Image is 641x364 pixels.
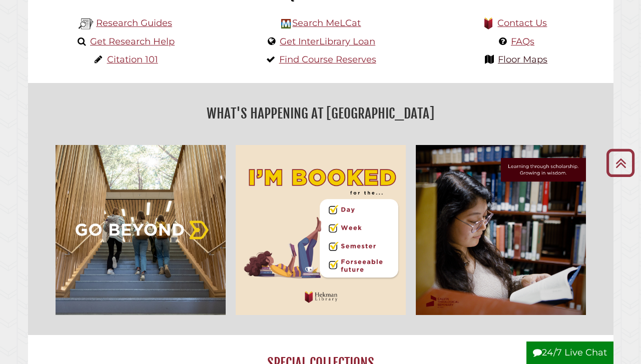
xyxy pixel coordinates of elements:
a: Get InterLibrary Loan [280,36,375,47]
a: Get Research Help [90,36,175,47]
img: Go Beyond [51,140,231,320]
a: Contact Us [497,17,547,28]
h2: What's Happening at [GEOGRAPHIC_DATA] [36,102,606,125]
a: Floor Maps [498,54,547,65]
img: Learning through scholarship, growing in wisdom. [411,140,591,320]
a: Find Course Reserves [279,54,376,65]
img: I'm Booked for the... Day, Week, Foreseeable Future! Hekman Library [231,140,411,320]
a: Search MeLCat [292,17,361,28]
img: Hekman Library Logo [79,16,94,31]
a: FAQs [511,36,534,47]
a: Research Guides [96,17,172,28]
a: Back to Top [602,154,638,171]
img: Hekman Library Logo [281,19,291,28]
a: Citation 101 [107,54,158,65]
div: slideshow [51,140,591,320]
